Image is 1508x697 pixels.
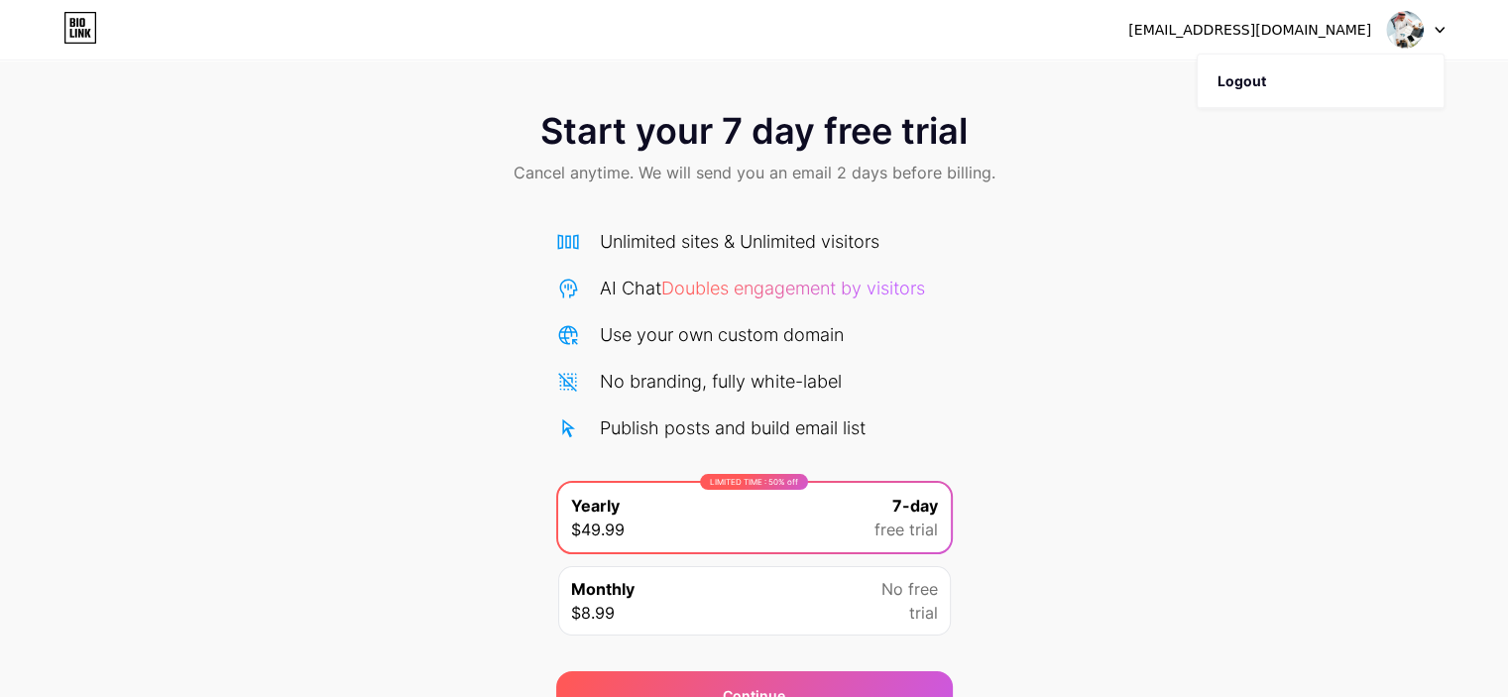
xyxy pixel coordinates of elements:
[661,278,925,298] span: Doubles engagement by visitors
[881,577,938,601] span: No free
[700,474,808,490] div: LIMITED TIME : 50% off
[571,518,625,541] span: $49.99
[571,601,615,625] span: $8.99
[874,518,938,541] span: free trial
[600,414,866,441] div: Publish posts and build email list
[571,494,620,518] span: Yearly
[1128,20,1371,41] div: [EMAIL_ADDRESS][DOMAIN_NAME]
[571,577,635,601] span: Monthly
[600,321,844,348] div: Use your own custom domain
[892,494,938,518] span: 7-day
[1386,11,1424,49] img: uaebusiness
[909,601,938,625] span: trial
[514,161,995,184] span: Cancel anytime. We will send you an email 2 days before billing.
[600,368,842,395] div: No branding, fully white-label
[540,111,968,151] span: Start your 7 day free trial
[600,228,879,255] div: Unlimited sites & Unlimited visitors
[1198,55,1444,108] li: Logout
[600,275,925,301] div: AI Chat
